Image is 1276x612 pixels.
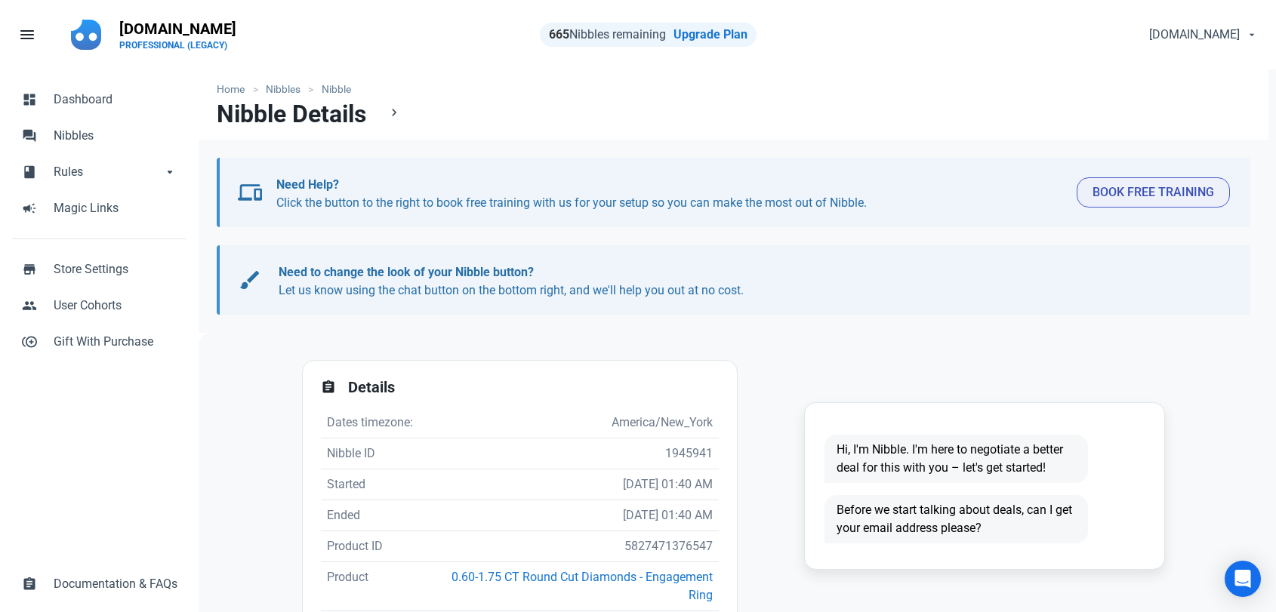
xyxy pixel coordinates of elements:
[321,438,433,469] td: Nibble ID
[22,163,37,178] span: book
[54,333,177,351] span: Gift With Purchase
[238,180,262,205] span: devices
[433,407,719,438] td: America/New_York
[433,531,719,562] td: 5827471376547
[54,127,177,145] span: Nibbles
[12,566,186,602] a: assignmentDocumentation & FAQs
[321,380,336,395] span: assignment
[1077,177,1230,208] button: Book Free Training
[22,199,37,214] span: campaign
[54,260,177,278] span: Store Settings
[276,176,1065,212] p: Click the button to the right to book free training with us for your setup so you can make the mo...
[1225,561,1261,597] div: Open Intercom Messenger
[279,265,534,279] b: Need to change the look of your Nibble button?
[348,379,719,396] h2: Details
[12,288,186,324] a: peopleUser Cohorts
[824,435,1088,483] span: Hi, I'm Nibble. I'm here to negotiate a better deal for this with you – let's get started!
[824,495,1088,543] span: Before we start talking about deals, can I get your email address please?
[162,163,177,178] span: arrow_drop_down
[22,91,37,106] span: dashboard
[119,18,236,39] p: [DOMAIN_NAME]
[22,260,37,275] span: store
[321,469,433,500] td: Started
[22,297,37,312] span: people
[321,500,433,531] td: Ended
[1093,183,1214,201] span: Book Free Training
[321,531,433,562] td: Product ID
[217,81,252,97] a: Home
[12,118,186,154] a: forumNibbles
[199,69,1268,100] nav: breadcrumbs
[321,407,433,438] td: Dates timezone:
[12,190,186,226] a: campaignMagic Links
[54,297,177,315] span: User Cohorts
[238,268,262,292] span: brush
[54,199,177,217] span: Magic Links
[387,105,402,120] span: chevron_right
[433,500,719,531] td: [DATE] 01:40 AM
[433,438,719,469] td: 1945941
[54,575,177,593] span: Documentation & FAQs
[12,154,186,190] a: bookRulesarrow_drop_down
[217,100,366,128] h1: Nibble Details
[12,251,186,288] a: storeStore Settings
[110,12,245,57] a: [DOMAIN_NAME]PROFESSIONAL (LEGACY)
[1136,20,1267,50] button: [DOMAIN_NAME]
[549,27,666,42] span: Nibbles remaining
[22,575,37,590] span: assignment
[276,177,339,192] b: Need Help?
[258,81,309,97] a: Nibbles
[433,469,719,500] td: [DATE] 01:40 AM
[54,91,177,109] span: Dashboard
[119,39,236,51] p: PROFESSIONAL (LEGACY)
[12,81,186,118] a: dashboardDashboard
[1149,26,1240,44] span: [DOMAIN_NAME]
[549,27,569,42] strong: 665
[321,562,433,611] td: Product
[375,100,413,127] a: chevron_right
[12,324,186,360] a: control_point_duplicateGift With Purchase
[22,333,37,348] span: control_point_duplicate
[54,163,162,181] span: Rules
[673,27,747,42] a: Upgrade Plan
[452,570,713,602] a: 0.60-1.75 CT Round Cut Diamonds - Engagement Ring
[22,127,37,142] span: forum
[18,26,36,44] span: menu
[279,263,1215,300] p: Let us know using the chat button on the bottom right, and we'll help you out at no cost.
